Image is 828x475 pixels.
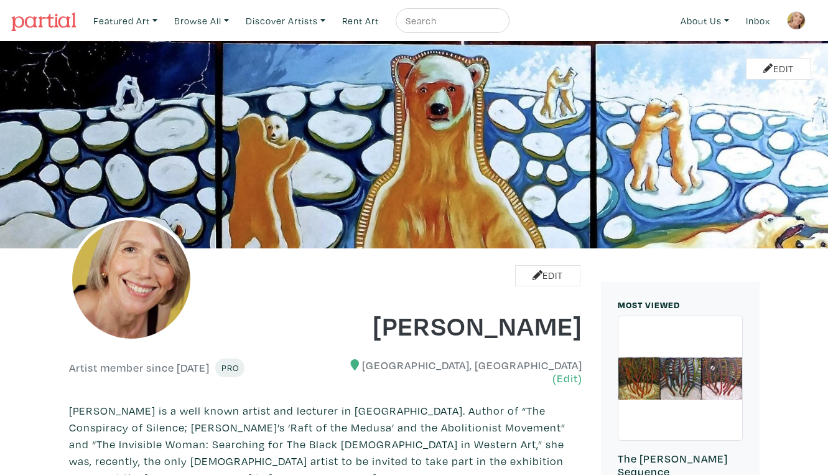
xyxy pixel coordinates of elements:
[740,8,776,34] a: Inbox
[335,308,582,342] h1: [PERSON_NAME]
[240,8,331,34] a: Discover Artists
[69,361,210,375] h6: Artist member since [DATE]
[169,8,235,34] a: Browse All
[404,13,498,29] input: Search
[618,299,680,311] small: MOST VIEWED
[88,8,163,34] a: Featured Art
[221,362,239,374] span: Pro
[335,359,582,385] h6: [GEOGRAPHIC_DATA], [GEOGRAPHIC_DATA]
[337,8,384,34] a: Rent Art
[675,8,735,34] a: About Us
[515,265,580,287] a: Edit
[746,58,811,80] a: Edit
[69,217,193,342] img: phpThumb.php
[552,372,582,385] a: (Edit)
[787,11,806,30] img: phpThumb.php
